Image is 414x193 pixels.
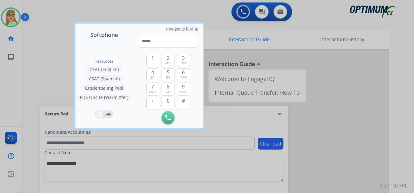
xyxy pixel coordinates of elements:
button: 2abc [162,54,175,67]
span: jkl [166,75,170,80]
span: pqrs [149,89,157,94]
span: 6 [182,69,185,76]
span: # [182,97,185,105]
button: # [177,97,190,110]
span: 5 [167,69,170,76]
button: 3def [177,54,190,67]
span: 4 [151,69,154,76]
span: Resources [95,59,113,64]
span: abc [165,61,171,65]
span: 7 [151,83,154,90]
button: 9wxyz [177,83,190,96]
button: 4ghi [146,68,159,81]
button: + [146,97,159,110]
span: 2 [167,54,170,62]
button: 6mno [177,68,190,81]
button: 7pqrs [146,83,159,96]
span: tuv [166,89,171,94]
p: 0.20.1027RC [380,182,408,189]
button: 1 [146,54,159,67]
span: 0 [167,97,170,105]
span: Softphone [90,30,118,39]
p: 0 [97,111,102,117]
button: 0 [162,97,175,110]
button: Credentialing Pool [82,84,126,92]
span: wxyz [179,89,188,94]
button: CSAT (Spanish) [86,75,123,83]
span: def [181,61,186,65]
span: 9 [182,83,185,90]
span: Emergency Dialing [166,26,198,31]
button: 0Calls [95,110,114,118]
span: ghi [150,75,155,80]
button: PDS Onsite (Warm Xfer) [77,94,132,101]
button: CSAT (English) [86,66,122,73]
img: call-button [165,115,171,120]
span: 8 [167,83,170,90]
span: mno [179,75,187,80]
span: 1 [151,54,154,62]
span: 3 [182,54,185,62]
p: Calls [103,111,112,117]
button: 5jkl [162,68,175,81]
span: + [151,97,154,105]
button: 8tuv [162,83,175,96]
